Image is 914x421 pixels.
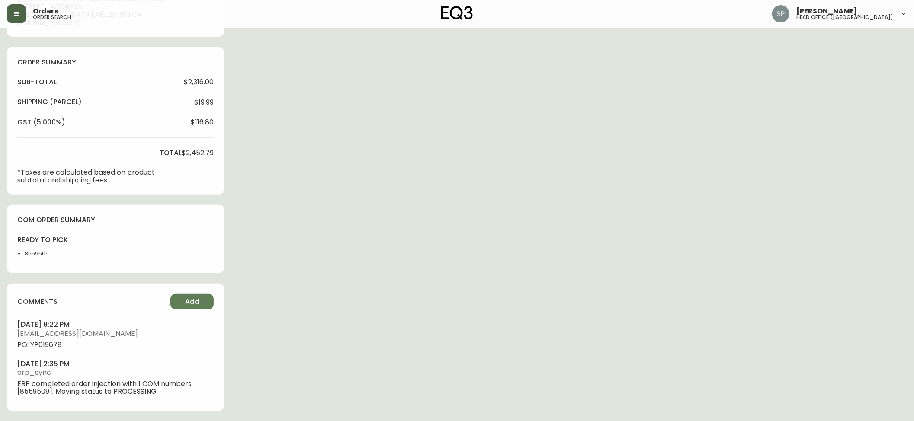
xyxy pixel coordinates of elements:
[17,320,214,329] h4: [DATE] 8:22 pm
[191,118,214,126] span: $116.80
[33,8,58,15] span: Orders
[772,5,789,22] img: 0cb179e7bf3690758a1aaa5f0aafa0b4
[194,99,214,106] span: $19.99
[17,235,76,245] h4: ready to pick
[17,118,65,127] h4: gst (5.000%)
[17,169,182,184] p: *Taxes are calculated based on product subtotal and shipping fees
[33,15,71,20] h5: order search
[17,330,214,338] span: [EMAIL_ADDRESS][DOMAIN_NAME]
[17,215,214,225] h4: com order summary
[182,149,214,157] span: $2,452.79
[184,78,214,86] span: $2,316.00
[17,297,58,306] h4: comments
[17,341,214,349] span: PO: YP019678
[796,8,857,15] span: [PERSON_NAME]
[441,6,473,20] img: logo
[185,297,199,306] span: Add
[17,97,82,107] h4: Shipping ( Parcel )
[17,77,57,87] h4: sub-total
[17,57,214,67] h4: order summary
[17,380,214,395] span: ERP completed order injection with 1 COM numbers [8559509]. Moving status to PROCESSING
[170,294,214,309] button: Add
[160,148,182,158] h4: total
[17,369,214,376] span: erp_sync
[25,250,76,258] li: 8559509
[796,15,893,20] h5: head office ([GEOGRAPHIC_DATA])
[17,359,214,369] h4: [DATE] 2:35 pm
